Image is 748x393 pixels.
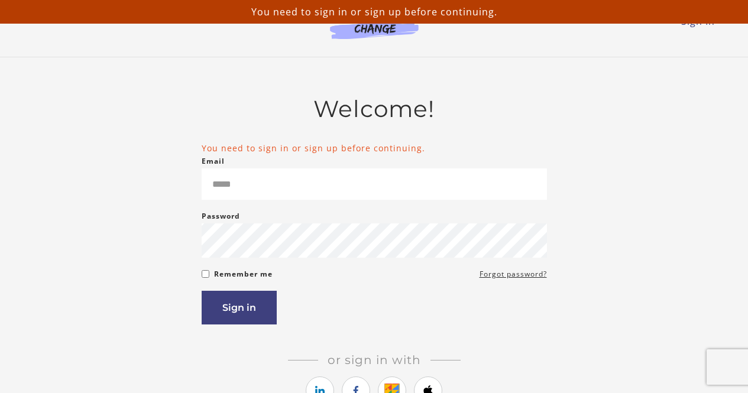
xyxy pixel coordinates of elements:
button: Sign in [202,291,277,324]
a: Forgot password? [480,267,547,281]
span: Or sign in with [318,353,430,367]
label: Remember me [214,267,273,281]
img: Agents of Change Logo [318,12,431,39]
h2: Welcome! [202,95,547,123]
label: Password [202,209,240,223]
li: You need to sign in or sign up before continuing. [202,142,547,154]
label: Email [202,154,225,168]
p: You need to sign in or sign up before continuing. [5,5,743,19]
